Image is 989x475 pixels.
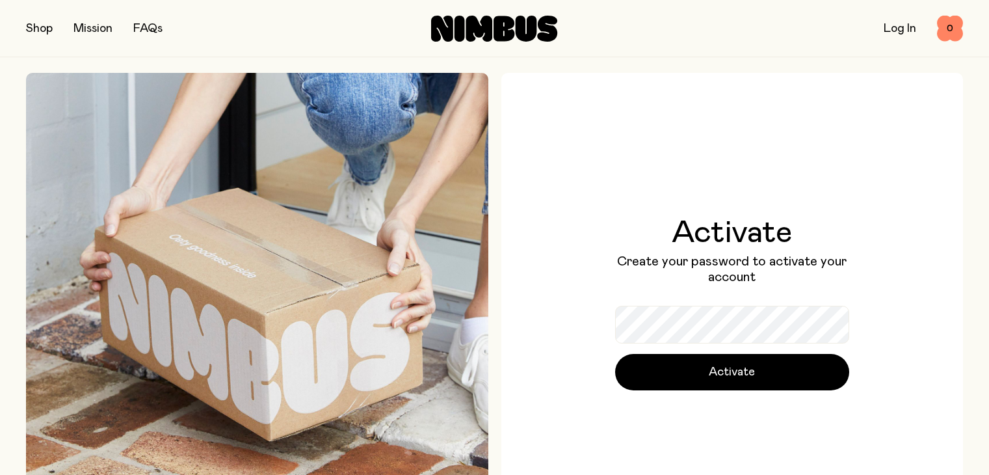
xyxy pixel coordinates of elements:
[615,354,849,390] button: Activate
[615,254,849,285] p: Create your password to activate your account
[73,23,112,34] a: Mission
[884,23,916,34] a: Log In
[937,16,963,42] button: 0
[709,363,755,381] span: Activate
[133,23,163,34] a: FAQs
[615,217,849,249] h1: Activate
